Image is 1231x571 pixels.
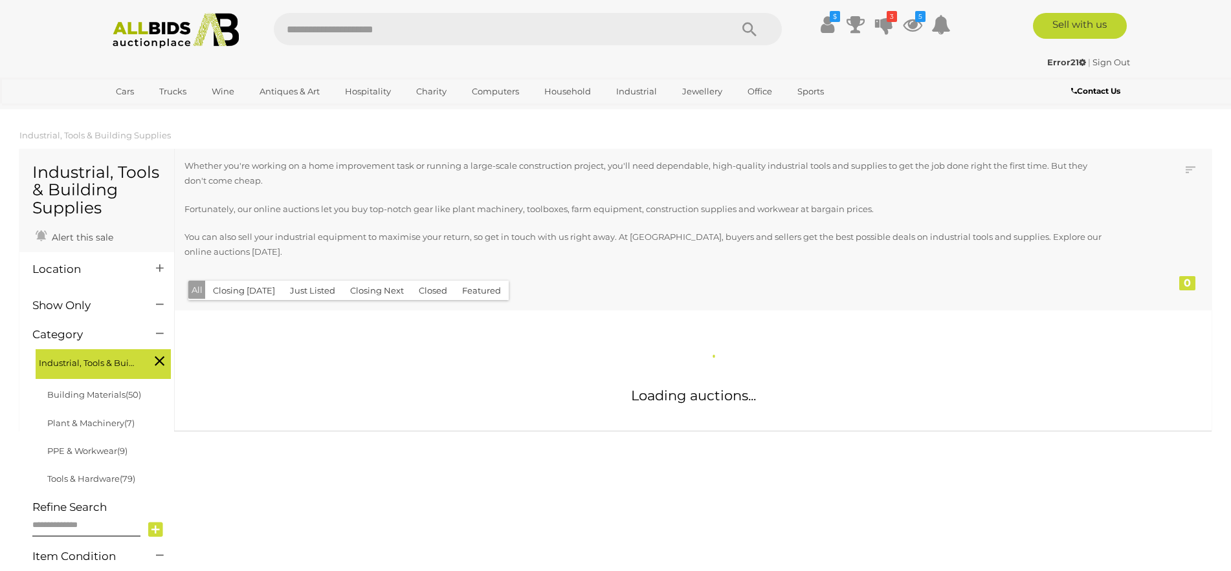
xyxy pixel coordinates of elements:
[184,230,1107,260] p: You can also sell your industrial equipment to maximise your return, so get in touch with us righ...
[39,352,136,371] span: Industrial, Tools & Building Supplies
[32,501,171,513] h4: Refine Search
[1092,57,1130,67] a: Sign Out
[188,281,206,299] button: All
[107,102,216,124] a: [GEOGRAPHIC_DATA]
[120,473,135,484] span: (79)
[184,158,1107,189] p: Whether you're working on a home improvement task or running a large-scale construction project, ...
[32,263,137,275] h4: Location
[1033,13,1127,39] a: Sell with us
[608,81,665,102] a: Industrial
[47,446,128,456] a: PPE & Workwear(9)
[411,281,455,301] button: Closed
[1088,57,1091,67] span: |
[32,226,116,246] a: Alert this sale
[203,81,243,102] a: Wine
[915,11,926,22] i: 5
[184,202,1107,217] p: Fortunately, our online auctions let you buy top-notch gear like plant machinery, toolboxes, farm...
[342,281,412,301] button: Closing Next
[19,130,171,140] a: Industrial, Tools & Building Supplies
[1047,57,1086,67] strong: Error21
[32,164,161,217] h1: Industrial, Tools & Building Supplies
[887,11,897,22] i: 3
[1047,57,1088,67] a: Error21
[49,232,113,243] span: Alert this sale
[1071,86,1120,96] b: Contact Us
[454,281,509,301] button: Featured
[124,418,135,428] span: (7)
[205,281,283,301] button: Closing [DATE]
[631,387,756,404] span: Loading auctions...
[32,329,137,341] h4: Category
[32,550,137,563] h4: Item Condition
[282,281,343,301] button: Just Listed
[47,473,135,484] a: Tools & Hardware(79)
[105,13,246,48] img: Allbids.com.au
[126,389,141,400] span: (50)
[536,81,599,102] a: Household
[408,81,455,102] a: Charity
[717,13,782,45] button: Search
[107,81,142,102] a: Cars
[32,299,137,312] h4: Show Only
[337,81,399,102] a: Hospitality
[1071,84,1124,98] a: Contact Us
[739,81,781,102] a: Office
[830,11,840,22] i: $
[251,81,328,102] a: Antiques & Art
[817,13,837,36] a: $
[463,81,527,102] a: Computers
[1179,276,1195,290] div: 0
[47,418,135,428] a: Plant & Machinery(7)
[903,13,922,36] a: 5
[789,81,832,102] a: Sports
[117,446,128,456] span: (9)
[874,13,894,36] a: 3
[151,81,195,102] a: Trucks
[47,389,141,400] a: Building Materials(50)
[674,81,731,102] a: Jewellery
